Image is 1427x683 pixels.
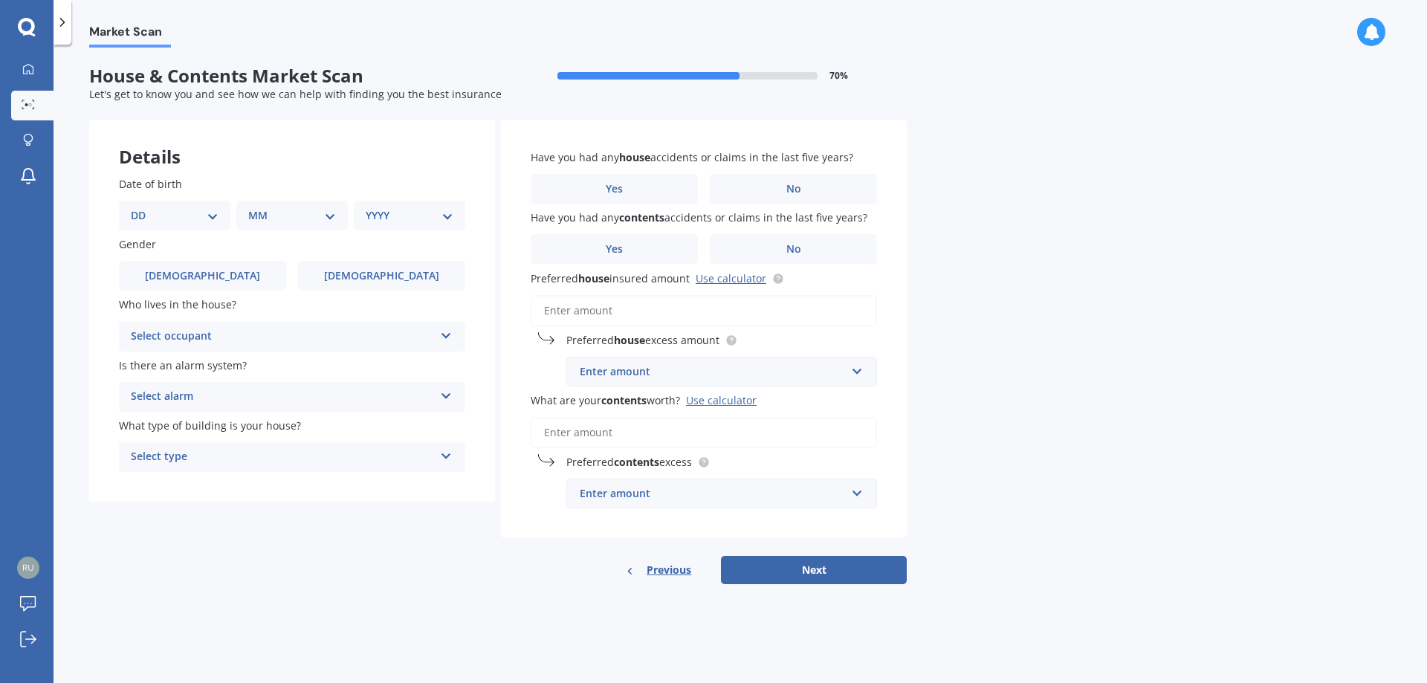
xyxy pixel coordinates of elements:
[17,557,39,579] img: baa91679234fbb3e24a8a53a6566daf0
[531,150,853,164] span: Have you had any accidents or claims in the last five years?
[131,448,434,466] div: Select type
[531,210,867,224] span: Have you had any accidents or claims in the last five years?
[647,559,691,581] span: Previous
[696,271,766,285] a: Use calculator
[531,271,690,285] span: Preferred insured amount
[89,65,498,87] span: House & Contents Market Scan
[119,177,182,191] span: Date of birth
[580,485,846,502] div: Enter amount
[324,270,439,282] span: [DEMOGRAPHIC_DATA]
[119,418,301,433] span: What type of building is your house?
[578,271,609,285] b: house
[131,328,434,346] div: Select occupant
[89,120,495,164] div: Details
[566,455,692,469] span: Preferred excess
[619,210,664,224] b: contents
[686,393,757,407] div: Use calculator
[829,71,848,81] span: 70 %
[619,150,650,164] b: house
[614,455,659,469] b: contents
[614,333,645,347] b: house
[606,183,623,195] span: Yes
[601,393,647,407] b: contents
[119,298,236,312] span: Who lives in the house?
[531,295,877,326] input: Enter amount
[786,243,801,256] span: No
[145,270,260,282] span: [DEMOGRAPHIC_DATA]
[721,556,907,584] button: Next
[531,393,680,407] span: What are your worth?
[531,417,877,448] input: Enter amount
[89,87,502,101] span: Let's get to know you and see how we can help with finding you the best insurance
[131,388,434,406] div: Select alarm
[566,333,719,347] span: Preferred excess amount
[580,363,846,380] div: Enter amount
[119,358,247,372] span: Is there an alarm system?
[89,25,171,45] span: Market Scan
[119,237,156,251] span: Gender
[606,243,623,256] span: Yes
[786,183,801,195] span: No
